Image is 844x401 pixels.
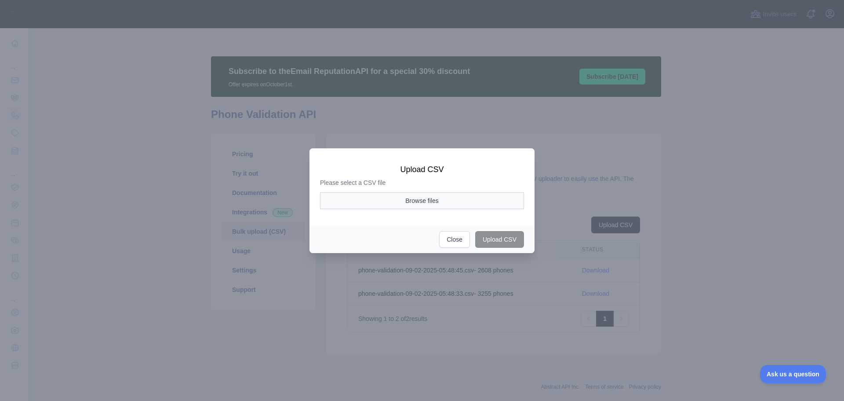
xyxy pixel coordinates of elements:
[320,192,524,209] button: Browse files
[760,365,826,383] iframe: Toggle Customer Support
[439,231,470,248] button: Close
[320,164,524,175] h3: Upload CSV
[475,231,524,248] button: Upload CSV
[320,178,524,187] p: Please select a CSV file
